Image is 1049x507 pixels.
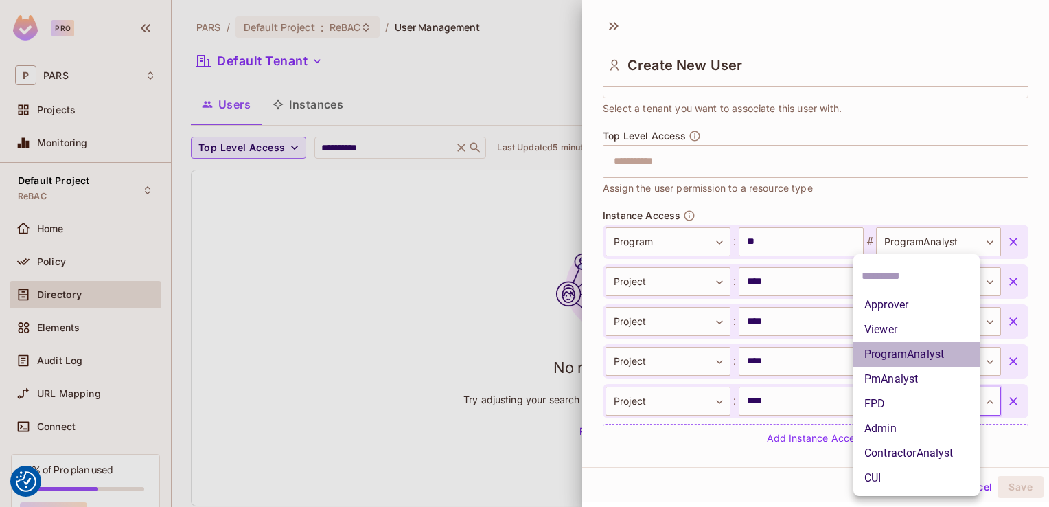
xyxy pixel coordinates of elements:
[853,342,980,367] li: ProgramAnalyst
[16,471,36,492] img: Revisit consent button
[853,392,980,416] li: FPD
[16,471,36,492] button: Consent Preferences
[853,466,980,491] li: CUI
[853,441,980,466] li: ContractorAnalyst
[853,416,980,441] li: Admin
[853,293,980,317] li: Approver
[853,367,980,392] li: PmAnalyst
[853,317,980,342] li: Viewer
